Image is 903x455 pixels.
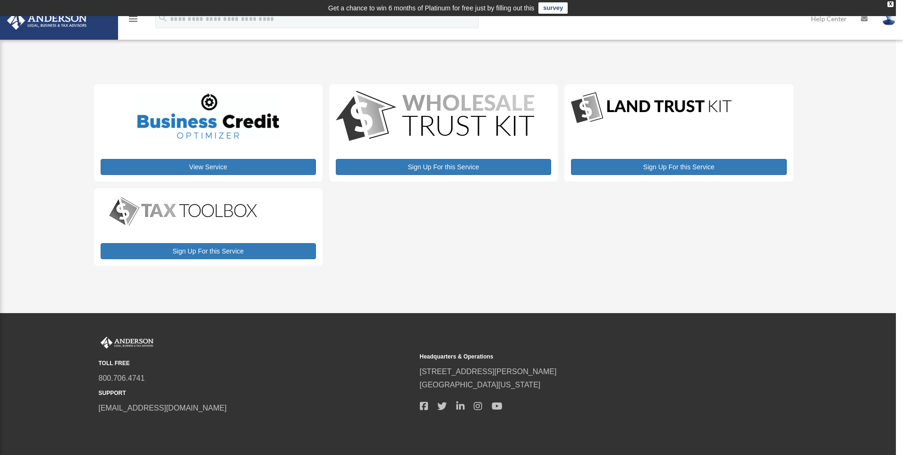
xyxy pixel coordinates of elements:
[158,13,168,23] i: search
[4,11,90,30] img: Anderson Advisors Platinum Portal
[101,159,316,175] a: View Service
[99,337,155,349] img: Anderson Advisors Platinum Portal
[538,2,568,14] a: survey
[420,381,541,389] a: [GEOGRAPHIC_DATA][US_STATE]
[101,195,266,228] img: taxtoolbox_new-1.webp
[328,2,535,14] div: Get a chance to win 6 months of Platinum for free just by filling out this
[101,243,316,259] a: Sign Up For this Service
[128,13,139,25] i: menu
[128,17,139,25] a: menu
[420,352,734,362] small: Headquarters & Operations
[99,388,413,398] small: SUPPORT
[887,1,894,7] div: close
[99,374,145,382] a: 800.706.4741
[571,159,786,175] a: Sign Up For this Service
[882,12,896,26] img: User Pic
[336,159,551,175] a: Sign Up For this Service
[571,91,732,125] img: LandTrust_lgo-1.jpg
[99,359,413,368] small: TOLL FREE
[99,404,227,412] a: [EMAIL_ADDRESS][DOMAIN_NAME]
[420,367,557,376] a: [STREET_ADDRESS][PERSON_NAME]
[336,91,534,143] img: WS-Trust-Kit-lgo-1.jpg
